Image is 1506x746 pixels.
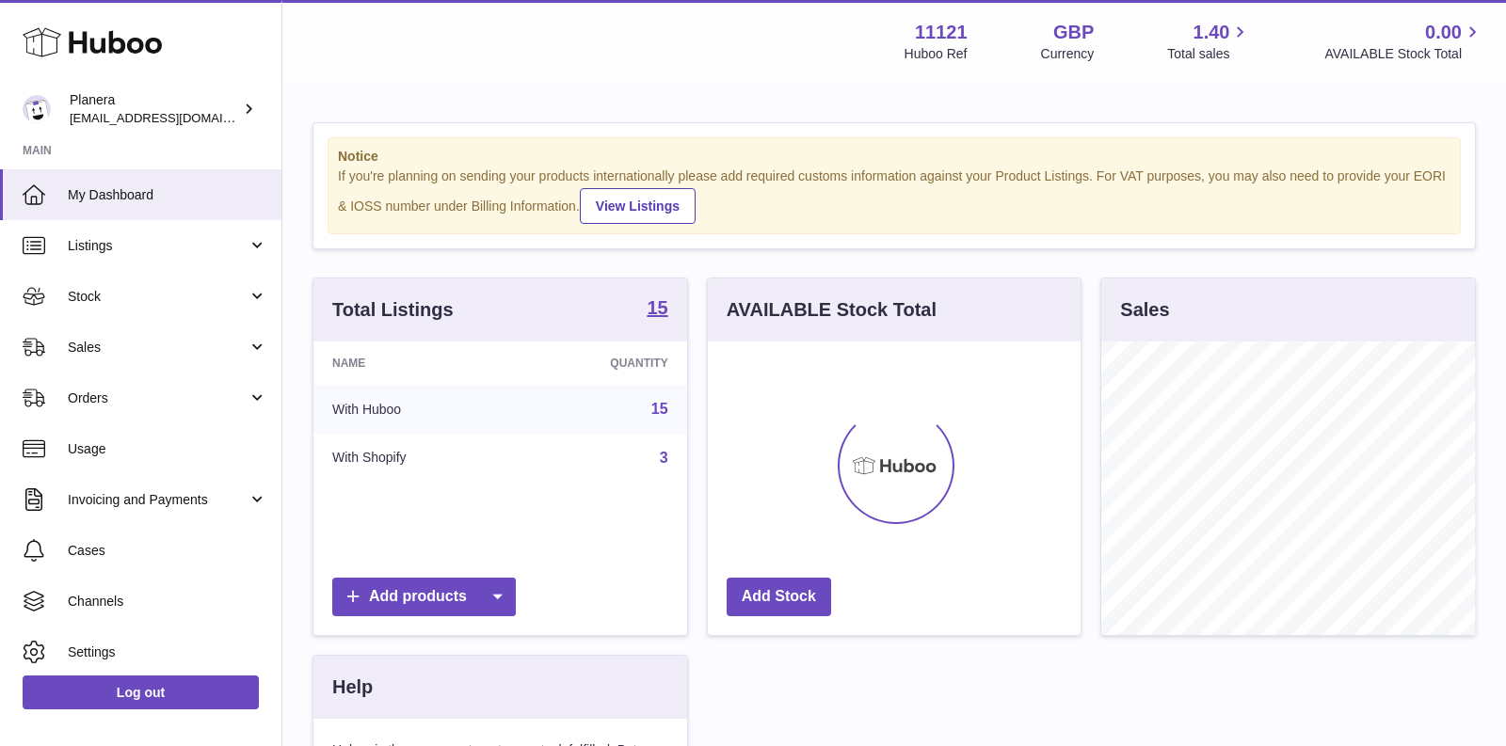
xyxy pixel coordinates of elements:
[68,542,267,560] span: Cases
[68,186,267,204] span: My Dashboard
[1425,20,1462,45] span: 0.00
[515,341,687,385] th: Quantity
[338,148,1450,166] strong: Notice
[68,440,267,458] span: Usage
[1324,20,1483,63] a: 0.00 AVAILABLE Stock Total
[332,297,454,323] h3: Total Listings
[1194,20,1230,45] span: 1.40
[1120,297,1169,323] h3: Sales
[727,297,937,323] h3: AVAILABLE Stock Total
[1041,45,1095,63] div: Currency
[68,389,248,407] span: Orders
[651,401,668,417] a: 15
[68,237,248,255] span: Listings
[1167,20,1251,63] a: 1.40 Total sales
[647,298,667,321] a: 15
[70,91,239,127] div: Planera
[68,643,267,661] span: Settings
[23,95,51,123] img: saiyani@planera.care
[70,110,277,125] span: [EMAIL_ADDRESS][DOMAIN_NAME]
[313,341,515,385] th: Name
[313,385,515,434] td: With Huboo
[68,491,248,509] span: Invoicing and Payments
[660,450,668,466] a: 3
[68,339,248,357] span: Sales
[647,298,667,317] strong: 15
[1053,20,1094,45] strong: GBP
[332,675,373,700] h3: Help
[68,593,267,611] span: Channels
[338,167,1450,224] div: If you're planning on sending your products internationally please add required customs informati...
[1167,45,1251,63] span: Total sales
[332,578,516,616] a: Add products
[68,288,248,306] span: Stock
[1324,45,1483,63] span: AVAILABLE Stock Total
[313,434,515,483] td: With Shopify
[727,578,831,616] a: Add Stock
[23,675,259,709] a: Log out
[915,20,968,45] strong: 11121
[905,45,968,63] div: Huboo Ref
[580,188,696,224] a: View Listings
